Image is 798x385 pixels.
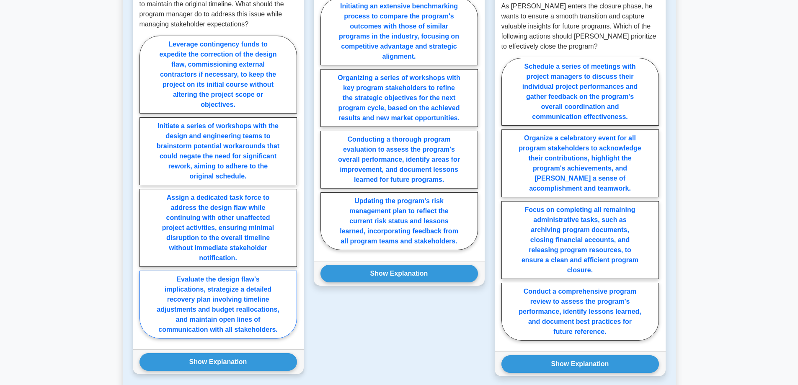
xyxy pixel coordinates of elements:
[501,58,659,126] label: Schedule a series of meetings with project managers to discuss their individual project performan...
[320,192,478,250] label: Updating the program's risk management plan to reflect the current risk status and lessons learne...
[139,117,297,185] label: Initiate a series of workshops with the design and engineering teams to brainstorm potential work...
[501,129,659,197] label: Organize a celebratory event for all program stakeholders to acknowledge their contributions, hig...
[501,201,659,279] label: Focus on completing all remaining administrative tasks, such as archiving program documents, clos...
[501,283,659,341] label: Conduct a comprehensive program review to assess the program's performance, identify lessons lear...
[139,353,297,371] button: Show Explanation
[320,69,478,127] label: Organizing a series of workshops with key program stakeholders to refine the strategic objectives...
[139,189,297,267] label: Assign a dedicated task force to address the design flaw while continuing with other unaffected p...
[320,131,478,189] label: Conducting a thorough program evaluation to assess the program's overall performance, identify ar...
[501,355,659,373] button: Show Explanation
[139,271,297,338] label: Evaluate the design flaw's implications, strategize a detailed recovery plan involving timeline a...
[139,36,297,114] label: Leverage contingency funds to expedite the correction of the design flaw, commissioning external ...
[320,265,478,282] button: Show Explanation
